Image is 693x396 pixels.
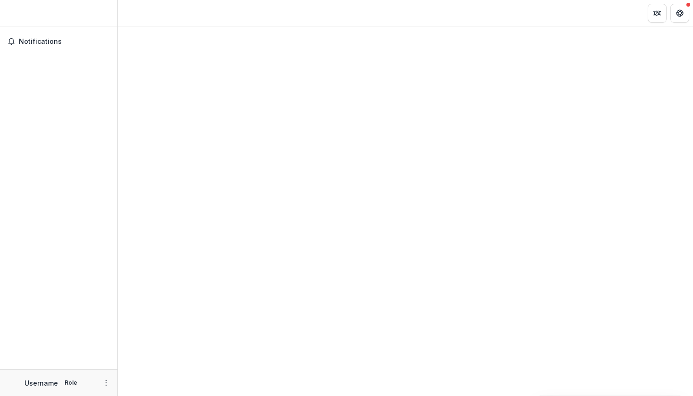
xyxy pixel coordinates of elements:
button: More [100,377,112,388]
p: Username [25,378,58,388]
p: Role [62,379,80,387]
button: Partners [648,4,667,23]
button: Notifications [4,34,114,49]
button: Get Help [670,4,689,23]
span: Notifications [19,38,110,46]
